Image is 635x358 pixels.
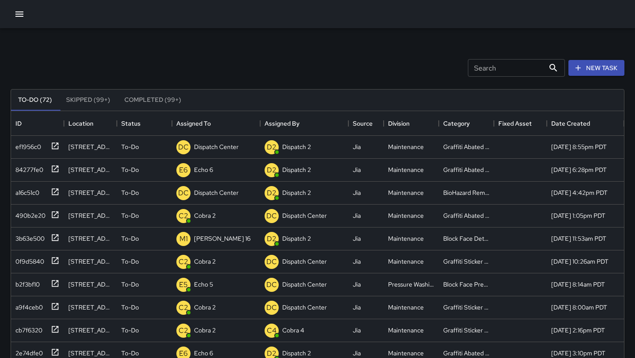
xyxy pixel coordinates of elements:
div: Jia [353,211,361,220]
p: To-Do [121,303,139,312]
p: C2 [179,325,188,336]
div: Jia [353,257,361,266]
div: 9/15/2025, 1:05pm PDT [551,211,605,220]
p: Dispatch Center [282,303,327,312]
div: Jia [353,303,361,312]
p: To-Do [121,349,139,358]
div: ID [15,111,22,136]
div: Jia [353,165,361,174]
p: DC [178,188,189,198]
div: 1333 Broadway [68,234,112,243]
div: 9/15/2025, 8:55pm PDT [551,142,607,151]
p: DC [178,142,189,153]
p: Echo 6 [194,349,213,358]
p: M1 [179,234,188,244]
div: 1540 San Pablo Avenue [68,165,112,174]
p: D2 [267,142,276,153]
div: Graffiti Sticker Abated Small [443,257,489,266]
div: Graffiti Abated Large [443,211,489,220]
div: Graffiti Abated Large [443,165,489,174]
div: Division [388,111,410,136]
p: Dispatch Center [194,142,239,151]
div: Fixed Asset [498,111,532,136]
div: Source [348,111,384,136]
p: Echo 6 [194,165,213,174]
div: BioHazard Removed [443,188,489,197]
div: Jia [353,326,361,335]
div: Graffiti Sticker Abated Small [443,303,489,312]
p: D2 [267,165,276,175]
button: Skipped (99+) [59,89,117,111]
div: Division [384,111,439,136]
p: Dispatch 2 [282,188,311,197]
p: To-Do [121,211,139,220]
p: To-Do [121,188,139,197]
p: D2 [267,234,276,244]
button: To-Do (72) [11,89,59,111]
button: Completed (99+) [117,89,188,111]
p: Cobra 2 [194,257,216,266]
div: 490b2e20 [12,208,45,220]
div: 415 24th Street [68,326,112,335]
div: Fixed Asset [494,111,547,136]
div: Jia [353,280,361,289]
p: [PERSON_NAME] 16 [194,234,250,243]
div: Status [117,111,172,136]
div: 1200 Broadway [68,280,112,289]
div: Graffiti Abated Large [443,142,489,151]
div: 84277fe0 [12,162,43,174]
p: DC [266,211,277,221]
p: To-Do [121,165,139,174]
p: DC [266,302,277,313]
div: cb7f6320 [12,322,42,335]
div: Date Created [547,111,624,136]
div: Graffiti Sticker Abated Small [443,326,489,335]
div: Jia [353,188,361,197]
div: a16c51c0 [12,185,39,197]
p: To-Do [121,326,139,335]
p: Dispatch 2 [282,142,311,151]
div: 415 24th Street [68,303,112,312]
div: Location [68,111,93,136]
p: Dispatch 2 [282,349,311,358]
div: ID [11,111,64,136]
div: 9/11/2025, 3:10pm PDT [551,349,605,358]
div: 9/15/2025, 8:00am PDT [551,303,607,312]
div: Pressure Washing [388,280,434,289]
p: Echo 5 [194,280,213,289]
p: E6 [179,165,188,175]
div: Maintenance [388,303,424,312]
p: E5 [179,280,188,290]
div: Location [64,111,117,136]
p: To-Do [121,280,139,289]
div: Maintenance [388,326,424,335]
p: Cobra 2 [194,303,216,312]
div: 9/15/2025, 10:26am PDT [551,257,609,266]
div: Maintenance [388,257,424,266]
div: 9/15/2025, 8:14am PDT [551,280,605,289]
div: 0f9d5840 [12,254,44,266]
div: ef1956c0 [12,139,41,151]
div: 449 23rd Street [68,257,112,266]
div: 3b63e500 [12,231,45,243]
div: Maintenance [388,188,424,197]
div: Maintenance [388,349,424,358]
div: Maintenance [388,165,424,174]
p: Cobra 2 [194,326,216,335]
p: Dispatch Center [282,257,327,266]
div: Source [353,111,373,136]
p: C4 [267,325,276,336]
p: C2 [179,302,188,313]
div: 1970 Franklin Street [68,188,112,197]
div: Assigned To [172,111,260,136]
p: Dispatch 2 [282,234,311,243]
div: Block Face Detailed [443,234,489,243]
div: Maintenance [388,234,424,243]
div: Block Face Pressure Washed [443,280,489,289]
div: 460 8th Street [68,142,112,151]
p: Dispatch Center [194,188,239,197]
p: Dispatch Center [282,211,327,220]
p: DC [266,257,277,267]
div: Assigned By [260,111,348,136]
div: Jia [353,142,361,151]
